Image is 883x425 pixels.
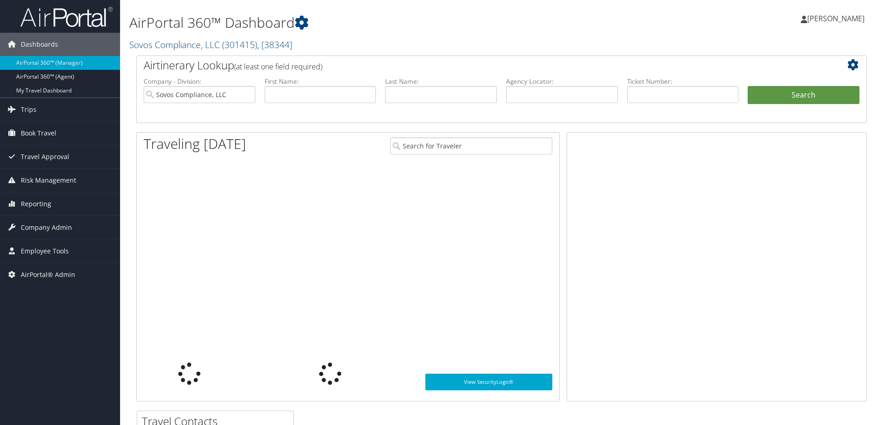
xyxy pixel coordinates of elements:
[20,6,113,28] img: airportal-logo.png
[21,122,56,145] span: Book Travel
[21,263,75,286] span: AirPortal® Admin
[21,240,69,263] span: Employee Tools
[257,38,292,51] span: , [ 38344 ]
[425,374,552,390] a: View SecurityLogic®
[21,145,69,168] span: Travel Approval
[21,98,36,121] span: Trips
[234,62,322,72] span: (at least one field required)
[129,13,626,32] h1: AirPortal 360™ Dashboard
[748,86,859,105] button: Search
[21,192,51,216] span: Reporting
[144,77,255,86] label: Company - Division:
[265,77,376,86] label: First Name:
[385,77,497,86] label: Last Name:
[144,134,246,154] h1: Traveling [DATE]
[129,38,292,51] a: Sovos Compliance, LLC
[21,33,58,56] span: Dashboards
[506,77,618,86] label: Agency Locator:
[21,216,72,239] span: Company Admin
[807,13,865,24] span: [PERSON_NAME]
[801,5,874,32] a: [PERSON_NAME]
[627,77,739,86] label: Ticket Number:
[222,38,257,51] span: ( 301415 )
[144,57,798,73] h2: Airtinerary Lookup
[21,169,76,192] span: Risk Management
[390,137,552,154] input: Search for Traveler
